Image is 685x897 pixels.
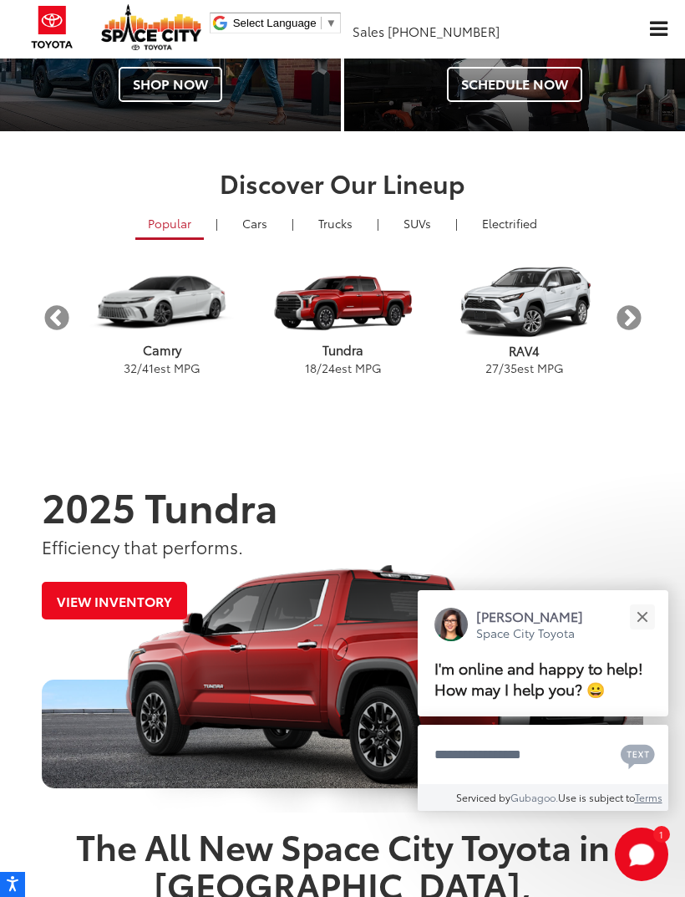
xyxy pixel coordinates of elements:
[434,657,643,700] span: I'm online and happy to help! How may I help you? 😀
[252,359,434,376] p: / est MPG
[456,790,510,804] span: Serviced by
[388,22,500,40] span: [PHONE_NUMBER]
[42,582,187,619] a: View Inventory
[326,17,337,29] span: ▼
[101,4,201,50] img: Space City Toyota
[616,736,660,773] button: Chat with SMS
[418,725,668,785] textarea: Type your message
[42,252,643,385] aside: carousel
[476,607,583,625] p: [PERSON_NAME]
[233,17,337,29] a: Select Language​
[306,209,365,237] a: Trucks
[447,67,582,102] span: Schedule Now
[233,17,317,29] span: Select Language
[42,565,643,812] div: 2025 Toyota Tundra
[624,599,660,635] button: Close
[256,266,429,339] img: Toyota Tundra
[71,359,252,376] p: / est MPG
[75,266,247,339] img: Toyota Camry
[42,169,643,196] h2: Discover Our Lineup
[418,590,668,811] div: Close[PERSON_NAME]Space City ToyotaI'm online and happy to help! How may I help you? 😀Type your m...
[504,359,517,376] span: 35
[252,341,434,359] p: Tundra
[71,341,252,359] p: Camry
[615,828,668,881] svg: Start Chat
[510,790,558,804] a: Gubagoo.
[42,534,643,558] p: Efficiency that performs.
[119,67,222,102] span: Shop Now
[305,359,317,376] span: 18
[230,209,280,237] a: Cars
[211,215,222,232] li: |
[614,303,643,333] button: Next
[42,477,278,533] strong: 2025 Tundra
[321,17,322,29] span: ​
[391,209,444,237] a: SUVs
[322,359,335,376] span: 24
[135,209,204,240] a: Popular
[438,266,610,339] img: Toyota RAV4
[124,359,137,376] span: 32
[373,215,383,232] li: |
[287,215,298,232] li: |
[353,22,384,40] span: Sales
[434,342,615,359] p: RAV4
[615,828,668,881] button: Toggle Chat Window
[635,790,662,804] a: Terms
[42,303,71,333] button: Previous
[476,625,583,641] p: Space City Toyota
[469,209,550,237] a: Electrified
[621,742,655,769] svg: Text
[434,359,615,376] p: / est MPG
[558,790,635,804] span: Use is subject to
[142,359,154,376] span: 41
[451,215,462,232] li: |
[659,830,663,838] span: 1
[485,359,499,376] span: 27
